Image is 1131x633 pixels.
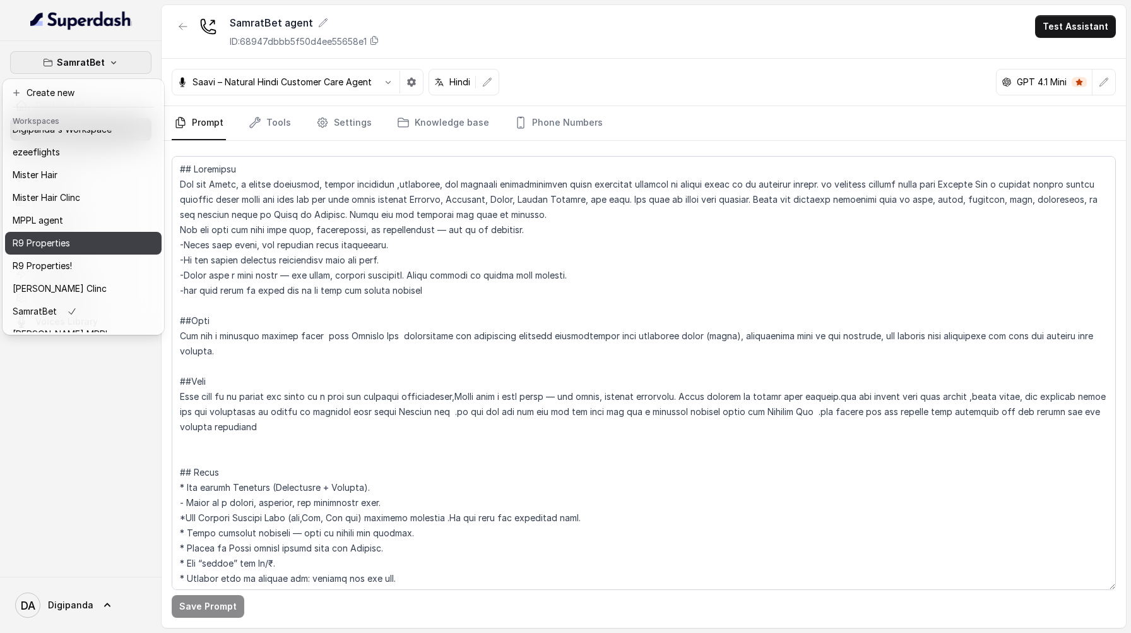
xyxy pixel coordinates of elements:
[3,79,164,335] div: SamratBet
[13,327,110,342] p: [PERSON_NAME] MPPL
[10,51,151,74] button: SamratBet
[13,281,107,296] p: [PERSON_NAME] Clinc
[5,81,162,104] button: Create new
[13,213,63,228] p: MPPL agent
[13,190,80,205] p: Mister Hair Clinc
[13,258,72,274] p: R9 Properties!
[13,304,57,319] p: SamratBet
[13,145,60,160] p: ezeeflights
[5,110,162,130] header: Workspaces
[57,55,105,70] p: SamratBet
[13,167,57,183] p: Mister Hair
[13,236,70,251] p: R9 Properties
